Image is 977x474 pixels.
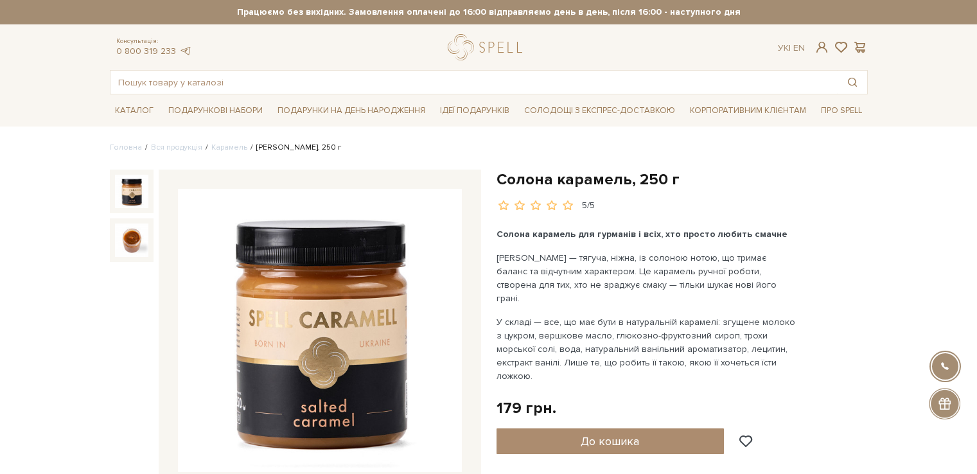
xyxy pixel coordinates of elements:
input: Пошук товару у каталозі [110,71,838,94]
a: telegram [179,46,192,57]
li: [PERSON_NAME], 250 г [247,142,341,154]
img: Солона карамель, 250 г [115,175,148,208]
a: logo [448,34,528,60]
a: Каталог [110,101,159,121]
h1: Солона карамель, 250 г [497,170,868,189]
span: До кошика [581,434,639,448]
a: Подарунки на День народження [272,101,430,121]
a: Подарункові набори [163,101,268,121]
div: Ук [778,42,805,54]
strong: Працюємо без вихідних. Замовлення оплачені до 16:00 відправляємо день в день, після 16:00 - насту... [110,6,868,18]
a: Вся продукція [151,143,202,152]
div: 5/5 [582,200,595,212]
a: Корпоративним клієнтам [685,101,811,121]
div: 179 грн. [497,398,556,418]
span: | [789,42,791,53]
a: Ідеї подарунків [435,101,515,121]
a: 0 800 319 233 [116,46,176,57]
a: Головна [110,143,142,152]
a: Карамель [211,143,247,152]
p: [PERSON_NAME] — тягуча, ніжна, із солоною нотою, що тримає баланс та відчутним характером. Це кар... [497,251,798,305]
button: До кошика [497,428,725,454]
img: Солона карамель, 250 г [178,189,462,473]
p: У складі — все, що має бути в натуральній карамелі: згущене молоко з цукром, вершкове масло, глюк... [497,315,798,383]
span: Консультація: [116,37,192,46]
img: Солона карамель, 250 г [115,224,148,257]
button: Пошук товару у каталозі [838,71,867,94]
a: En [793,42,805,53]
a: Про Spell [816,101,867,121]
a: Солодощі з експрес-доставкою [519,100,680,121]
b: Солона карамель для гурманів і всіх, хто просто любить смачне [497,229,788,240]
